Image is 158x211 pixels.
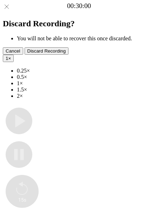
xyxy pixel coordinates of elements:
[17,87,155,93] li: 1.5×
[25,47,69,55] button: Discard Recording
[67,2,91,10] a: 00:30:00
[6,56,8,61] span: 1
[3,55,14,62] button: 1×
[17,93,155,99] li: 2×
[17,80,155,87] li: 1×
[17,74,155,80] li: 0.5×
[3,47,23,55] button: Cancel
[17,35,155,42] li: You will not be able to recover this once discarded.
[17,68,155,74] li: 0.25×
[3,19,155,28] h2: Discard Recording?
